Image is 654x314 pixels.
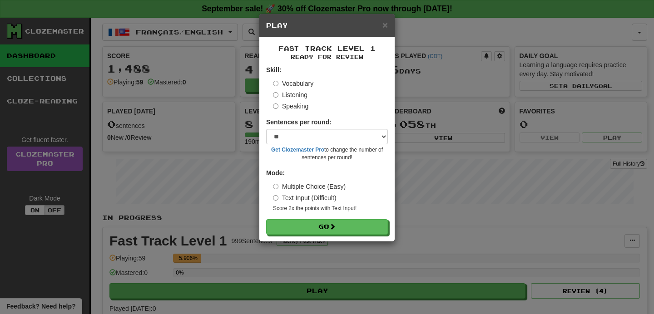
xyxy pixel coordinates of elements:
[266,146,388,162] small: to change the number of sentences per round!
[382,20,388,29] button: Close
[273,205,388,212] small: Score 2x the points with Text Input !
[382,20,388,30] span: ×
[273,79,313,88] label: Vocabulary
[273,92,278,98] input: Listening
[273,193,337,202] label: Text Input (Difficult)
[273,184,278,189] input: Multiple Choice (Easy)
[266,169,285,177] strong: Mode:
[273,102,308,111] label: Speaking
[266,118,332,127] label: Sentences per round:
[266,53,388,61] small: Ready for Review
[266,219,388,235] button: Go
[266,21,388,30] h5: Play
[273,90,307,99] label: Listening
[266,66,281,74] strong: Skill:
[273,182,346,191] label: Multiple Choice (Easy)
[278,44,376,52] span: Fast Track Level 1
[273,81,278,86] input: Vocabulary
[273,195,278,201] input: Text Input (Difficult)
[271,147,324,153] a: Get Clozemaster Pro
[273,103,278,109] input: Speaking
